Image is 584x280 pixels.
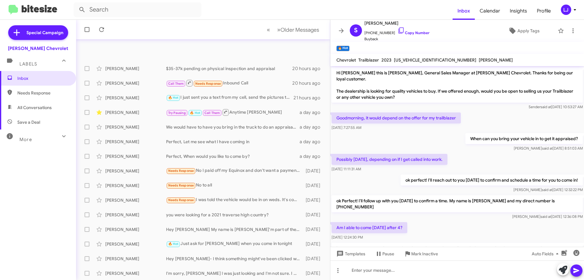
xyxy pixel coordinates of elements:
a: Inbox [453,2,475,20]
button: Apply Tags [492,25,555,36]
div: [PERSON_NAME] [105,212,166,218]
input: Search [74,2,201,17]
div: [PERSON_NAME] [105,241,166,247]
span: Call Them [204,111,220,115]
div: [DATE] [303,212,325,218]
span: Pause [382,248,394,259]
span: Needs Response [195,82,221,86]
p: ok Perfect! I'll follow up with you [DATE] to confirm a time. My name is [PERSON_NAME] and my dir... [332,195,583,212]
div: Perfect, When would you like to come by? [166,153,300,159]
a: Calendar [475,2,505,20]
button: Auto Fields [527,248,566,259]
span: [PERSON_NAME] [DATE] 8:51:03 AM [514,146,583,151]
nav: Page navigation example [263,23,323,36]
div: [PERSON_NAME] [105,226,166,232]
span: More [19,137,32,142]
div: you were looking for a 2021 traverse high country? [166,212,303,218]
p: Hi [PERSON_NAME] this is [PERSON_NAME], General Sales Manager at [PERSON_NAME] Chevrolet. Thanks ... [332,67,583,103]
span: « [267,26,270,34]
span: [DATE] 7:27:55 AM [332,125,361,130]
a: Profile [532,2,556,20]
span: Needs Response [17,90,69,96]
div: [PERSON_NAME] Chevrolet [8,45,68,51]
span: said at [541,214,551,219]
span: [PERSON_NAME] [479,57,513,63]
span: [US_VEHICLE_IDENTIFICATION_NUMBER] [394,57,476,63]
span: [PERSON_NAME] [DATE] 12:36:08 PM [512,214,583,219]
span: [DATE] 11:11:31 AM [332,167,361,171]
span: Save a Deal [17,119,40,125]
span: Inbox [17,75,69,81]
span: Sender [DATE] 10:53:27 AM [529,105,583,109]
div: Hey [PERSON_NAME]- I think something might've been clicked when I was on the website for service ... [166,256,303,262]
span: Older Messages [280,27,319,33]
div: [PERSON_NAME] [105,109,166,115]
div: $35-37k pending on physical inspection and appraisal [166,66,292,72]
div: [DATE] [303,256,325,262]
span: 2023 [381,57,391,63]
div: [DATE] [303,168,325,174]
div: [PERSON_NAME] [105,153,166,159]
span: Needs Response [168,169,194,173]
div: [PERSON_NAME] [105,95,166,101]
button: Next [273,23,323,36]
span: All Conversations [17,105,52,111]
div: a day ago [300,109,325,115]
div: [PERSON_NAME] [105,66,166,72]
span: [PERSON_NAME] [364,19,429,27]
div: Inbound Call [166,79,292,87]
div: [DATE] [303,197,325,203]
span: Auto Fields [532,248,561,259]
span: Mark Inactive [411,248,438,259]
div: I just sent you a text from my cell, send the pictures to that number [166,94,294,101]
span: [DATE] 12:24:30 PM [332,235,363,239]
div: 20 hours ago [292,66,325,72]
a: Special Campaign [8,25,68,40]
div: [DATE] [303,183,325,189]
span: » [277,26,280,34]
p: ok perfect! I'll reach out to you [DATE] to confirm and schedule a time for you to come in! [401,175,583,186]
button: Pause [370,248,399,259]
span: said at [541,105,551,109]
a: Insights [505,2,532,20]
button: Templates [330,248,370,259]
div: 20 hours ago [292,80,325,86]
div: Hey [PERSON_NAME] My name is [PERSON_NAME]'m part of the sales team, do you have some time [DATE]... [166,226,303,232]
div: a day ago [300,139,325,145]
span: Labels [19,61,37,67]
span: Apply Tags [517,25,540,36]
p: i Do have a couple appointments for this evening, ,but i could fit you in for sure, might just ha... [332,243,583,260]
div: [PERSON_NAME] [105,80,166,86]
span: S [354,26,358,35]
span: 🔥 Hot [168,96,179,100]
span: Try Pausing [168,111,186,115]
span: Needs Response [168,183,194,187]
div: [PERSON_NAME] [105,270,166,276]
div: No to all [166,182,303,189]
div: a day ago [300,124,325,130]
div: LJ [561,5,571,15]
div: [PERSON_NAME] [105,124,166,130]
p: Goodmorning, it would depend on the offer for my trailblazer [332,112,461,123]
span: Trailblazer [358,57,379,63]
div: We would have to have you bring in the truck to do an appraisal of the Truck, What day owrks for ... [166,124,300,130]
p: When can you bring your vehicle in to get it appraised? [465,133,583,144]
span: said at [542,187,552,192]
div: [PERSON_NAME] [105,139,166,145]
span: 🔥 Hot [190,111,200,115]
div: [DATE] [303,241,325,247]
div: [DATE] [303,270,325,276]
div: Just ask for [PERSON_NAME] when you come in tonight [166,240,303,247]
div: [PERSON_NAME] [105,256,166,262]
span: Call Them [168,82,184,86]
div: 21 hours ago [294,95,325,101]
button: LJ [556,5,577,15]
span: 🔥 Hot [168,242,179,246]
div: I was told the vehicle would be in on weds. It's coming from the fulfillment center. [166,197,303,204]
span: Buyback [364,36,429,42]
span: [PERSON_NAME] [DATE] 12:32:22 PM [513,187,583,192]
div: No I paid off my Equinox and don't want a payment for a while [166,167,303,174]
